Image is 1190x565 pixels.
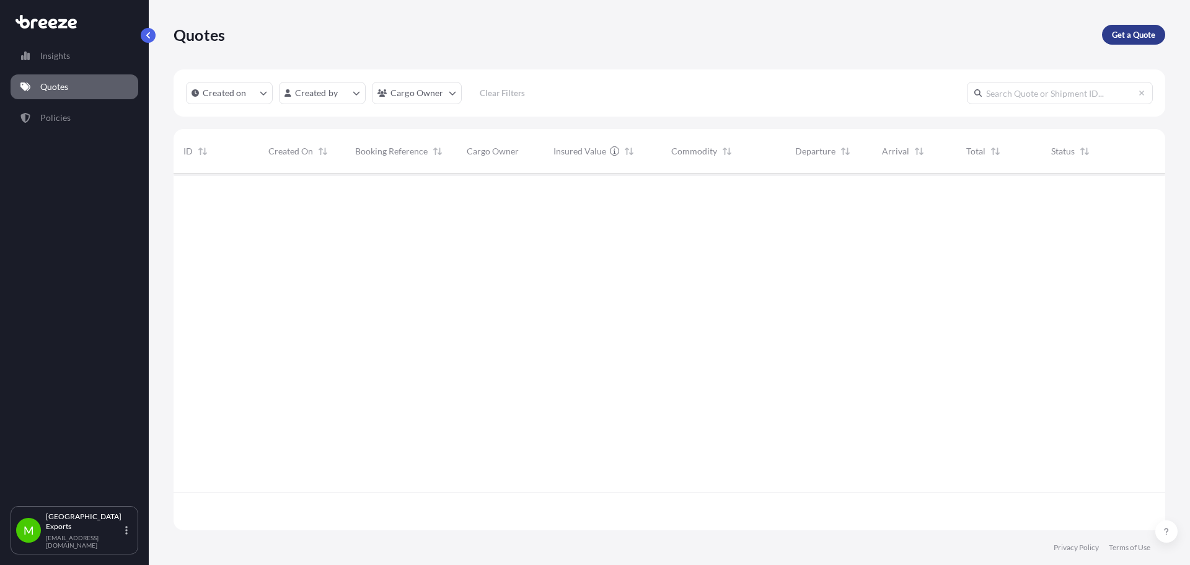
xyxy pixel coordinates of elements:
button: Sort [430,144,445,159]
span: Total [966,145,985,158]
span: Commodity [671,145,717,158]
button: Sort [988,144,1003,159]
button: createdOn Filter options [186,82,273,104]
a: Quotes [11,74,138,99]
span: Status [1051,145,1075,158]
span: Departure [795,145,835,158]
button: Sort [838,144,853,159]
p: Clear Filters [480,87,525,99]
p: Created by [295,87,338,99]
button: cargoOwner Filter options [372,82,462,104]
button: createdBy Filter options [279,82,366,104]
span: Arrival [882,145,909,158]
span: Cargo Owner [467,145,519,158]
p: Policies [40,112,71,124]
a: Privacy Policy [1054,543,1099,553]
p: Cargo Owner [390,87,444,99]
span: Insured Value [553,145,606,158]
span: M [24,524,34,536]
button: Sort [195,144,210,159]
button: Sort [720,144,734,159]
button: Sort [622,144,637,159]
p: Get a Quote [1112,29,1155,41]
a: Policies [11,105,138,130]
button: Clear Filters [468,83,537,103]
span: Created On [268,145,313,158]
button: Sort [1077,144,1092,159]
p: [GEOGRAPHIC_DATA] Exports [46,512,123,532]
button: Sort [315,144,330,159]
p: Quotes [40,81,68,93]
span: Booking Reference [355,145,428,158]
p: Insights [40,50,70,62]
a: Terms of Use [1109,543,1150,553]
a: Insights [11,43,138,68]
a: Get a Quote [1102,25,1165,45]
p: Created on [203,87,247,99]
span: ID [183,145,193,158]
p: Quotes [174,25,225,45]
button: Sort [912,144,927,159]
input: Search Quote or Shipment ID... [967,82,1153,104]
p: [EMAIL_ADDRESS][DOMAIN_NAME] [46,534,123,549]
